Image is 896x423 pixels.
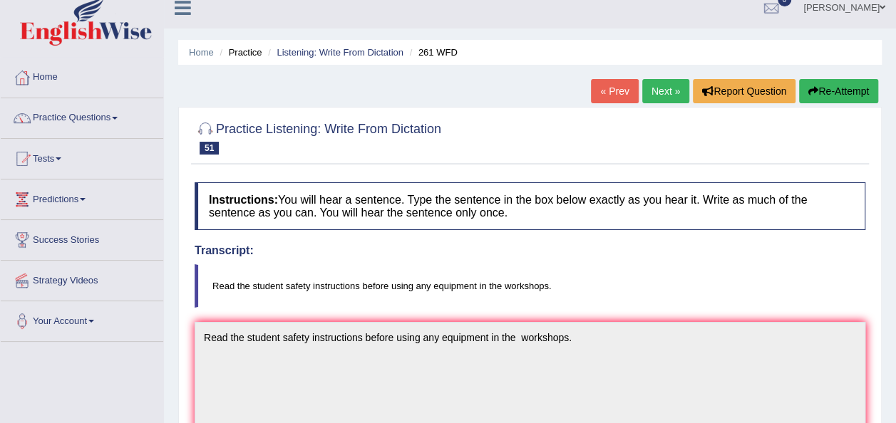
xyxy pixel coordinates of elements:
[799,79,878,103] button: Re-Attempt
[1,139,163,174] a: Tests
[195,182,865,230] h4: You will hear a sentence. Type the sentence in the box below exactly as you hear it. Write as muc...
[209,194,278,206] b: Instructions:
[189,47,214,58] a: Home
[693,79,795,103] button: Report Question
[591,79,638,103] a: « Prev
[1,261,163,296] a: Strategy Videos
[1,301,163,337] a: Your Account
[200,142,219,155] span: 51
[195,264,865,308] blockquote: Read the student safety instructions before using any equipment in the workshops.
[216,46,262,59] li: Practice
[277,47,403,58] a: Listening: Write From Dictation
[1,58,163,93] a: Home
[195,244,865,257] h4: Transcript:
[1,179,163,215] a: Predictions
[1,220,163,256] a: Success Stories
[195,119,441,155] h2: Practice Listening: Write From Dictation
[406,46,458,59] li: 261 WFD
[642,79,689,103] a: Next »
[1,98,163,134] a: Practice Questions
